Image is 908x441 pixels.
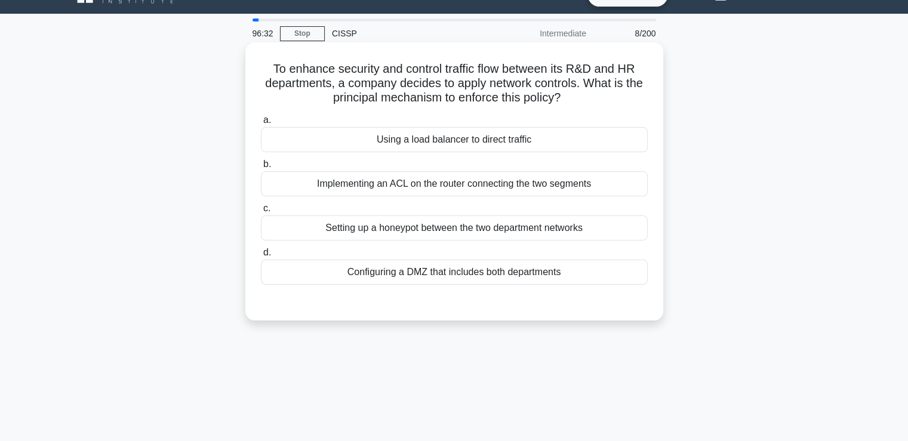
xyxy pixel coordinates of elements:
div: Setting up a honeypot between the two department networks [261,215,648,240]
div: Implementing an ACL on the router connecting the two segments [261,171,648,196]
h5: To enhance security and control traffic flow between its R&D and HR departments, a company decide... [260,61,649,106]
div: Intermediate [489,21,593,45]
div: 96:32 [245,21,280,45]
div: Configuring a DMZ that includes both departments [261,260,648,285]
div: 8/200 [593,21,663,45]
div: Using a load balancer to direct traffic [261,127,648,152]
a: Stop [280,26,325,41]
span: d. [263,247,271,257]
span: a. [263,115,271,125]
span: b. [263,159,271,169]
div: CISSP [325,21,489,45]
span: c. [263,203,270,213]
